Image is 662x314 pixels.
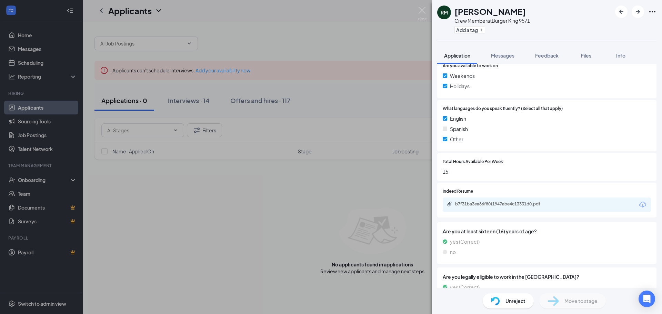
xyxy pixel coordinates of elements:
span: Indeed Resume [443,188,473,195]
svg: Paperclip [447,201,452,207]
span: yes (Correct) [450,283,480,291]
button: PlusAdd a tag [454,26,485,33]
div: b7f31ba3ea86f80f1947abe4c13331d0.pdf [455,201,552,207]
span: Messages [491,52,514,59]
span: Other [450,135,463,143]
span: Application [444,52,470,59]
span: Are you legally eligible to work in the [GEOGRAPHIC_DATA]? [443,273,651,281]
svg: Plus [479,28,483,32]
span: Move to stage [564,297,598,305]
span: What languages do you speak fluently? (Select all that apply) [443,105,563,112]
span: no [450,248,456,256]
span: Total Hours Available Per Week [443,159,503,165]
button: ArrowRight [632,6,644,18]
div: Open Intercom Messenger [639,291,655,307]
span: 15 [443,168,651,175]
span: Spanish [450,125,468,133]
svg: Download [639,201,647,209]
span: yes (Correct) [450,238,480,245]
span: English [450,115,466,122]
span: Unreject [505,297,525,305]
div: RM [441,9,448,16]
svg: ArrowRight [634,8,642,16]
span: Files [581,52,591,59]
a: Paperclipb7f31ba3ea86f80f1947abe4c13331d0.pdf [447,201,559,208]
svg: ArrowLeftNew [617,8,625,16]
span: Are you at least sixteen (16) years of age? [443,227,651,235]
span: Are you available to work on [443,63,498,69]
span: Feedback [535,52,559,59]
div: Crew Member at Burger King 9571 [454,17,530,24]
span: Weekends [450,72,475,80]
svg: Ellipses [648,8,656,16]
button: ArrowLeftNew [615,6,628,18]
h1: [PERSON_NAME] [454,6,526,17]
span: Info [616,52,625,59]
span: Holidays [450,82,470,90]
